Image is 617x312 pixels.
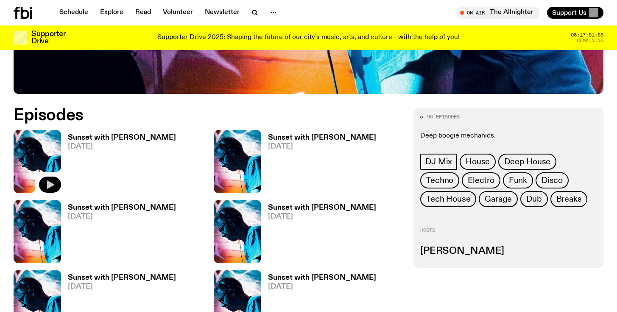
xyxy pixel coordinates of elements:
span: Funk [509,176,527,185]
h2: Episodes [14,108,403,123]
h3: Sunset with [PERSON_NAME] [68,274,176,281]
a: Breaks [550,191,588,207]
span: Remaining [577,38,603,43]
a: Sunset with [PERSON_NAME][DATE] [261,134,376,193]
a: Electro [462,172,500,188]
h3: Supporter Drive [31,31,65,45]
span: Tech House [426,194,470,204]
button: Support Us [547,7,603,19]
h3: Sunset with [PERSON_NAME] [68,134,176,141]
span: Support Us [552,9,586,17]
h3: Sunset with [PERSON_NAME] [68,204,176,211]
img: Simon Caldwell stands side on, looking downwards. He has headphones on. Behind him is a brightly ... [214,130,261,193]
span: 08:17:51:55 [571,33,603,37]
a: Disco [536,172,569,188]
span: DJ Mix [425,157,452,166]
span: [DATE] [68,283,176,290]
a: Garage [479,191,518,207]
h3: Sunset with [PERSON_NAME] [268,204,376,211]
a: Deep House [498,154,556,170]
img: Simon Caldwell stands side on, looking downwards. He has headphones on. Behind him is a brightly ... [14,200,61,263]
a: Dub [520,191,547,207]
span: [DATE] [268,283,376,290]
a: Techno [420,172,459,188]
button: On AirThe Allnighter [456,7,540,19]
a: Sunset with [PERSON_NAME][DATE] [261,204,376,263]
a: Explore [95,7,128,19]
a: Newsletter [200,7,245,19]
a: Funk [503,172,533,188]
a: Tech House [420,191,476,207]
h3: [PERSON_NAME] [420,247,597,256]
img: Simon Caldwell stands side on, looking downwards. He has headphones on. Behind him is a brightly ... [214,200,261,263]
span: [DATE] [68,143,176,150]
span: Electro [468,176,494,185]
span: [DATE] [268,213,376,220]
a: Volunteer [158,7,198,19]
a: Sunset with [PERSON_NAME][DATE] [61,134,176,193]
span: [DATE] [268,143,376,150]
a: Read [130,7,156,19]
span: Breaks [556,194,582,204]
a: Sunset with [PERSON_NAME][DATE] [61,204,176,263]
span: Dub [526,194,542,204]
p: Deep boogie mechanics. [420,132,597,140]
a: House [460,154,496,170]
span: Disco [542,176,563,185]
img: Simon Caldwell stands side on, looking downwards. He has headphones on. Behind him is a brightly ... [14,130,61,193]
span: Garage [485,194,512,204]
span: [DATE] [68,213,176,220]
h3: Sunset with [PERSON_NAME] [268,134,376,141]
a: DJ Mix [420,154,457,170]
h2: Hosts [420,228,597,238]
a: Schedule [54,7,93,19]
span: Deep House [504,157,550,166]
span: House [466,157,490,166]
span: Techno [426,176,453,185]
p: Supporter Drive 2025: Shaping the future of our city’s music, arts, and culture - with the help o... [157,34,460,42]
h3: Sunset with [PERSON_NAME] [268,274,376,281]
span: 90 episodes [427,115,460,119]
